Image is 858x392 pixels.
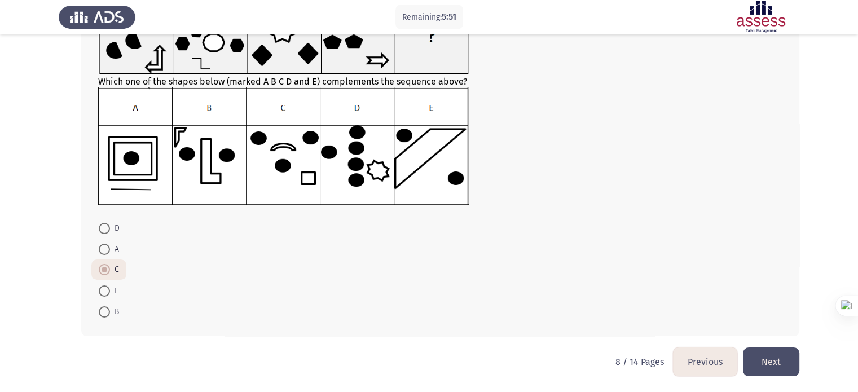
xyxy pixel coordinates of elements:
[743,347,799,376] button: load next page
[110,284,118,298] span: E
[110,305,119,319] span: B
[59,1,135,33] img: Assess Talent Management logo
[615,356,664,367] p: 8 / 14 Pages
[110,243,119,256] span: A
[110,222,120,235] span: D
[442,11,456,22] span: 5:51
[723,1,799,33] img: Assessment logo of ASSESS Focus 4 Module Assessment (EN/AR) (Advanced - IB)
[98,87,469,204] img: UkFYYV8wOTRfQi5wbmcxNjkxMzMzNDQ3OTcw.png
[110,263,119,276] span: C
[402,10,456,24] p: Remaining:
[673,347,737,376] button: load previous page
